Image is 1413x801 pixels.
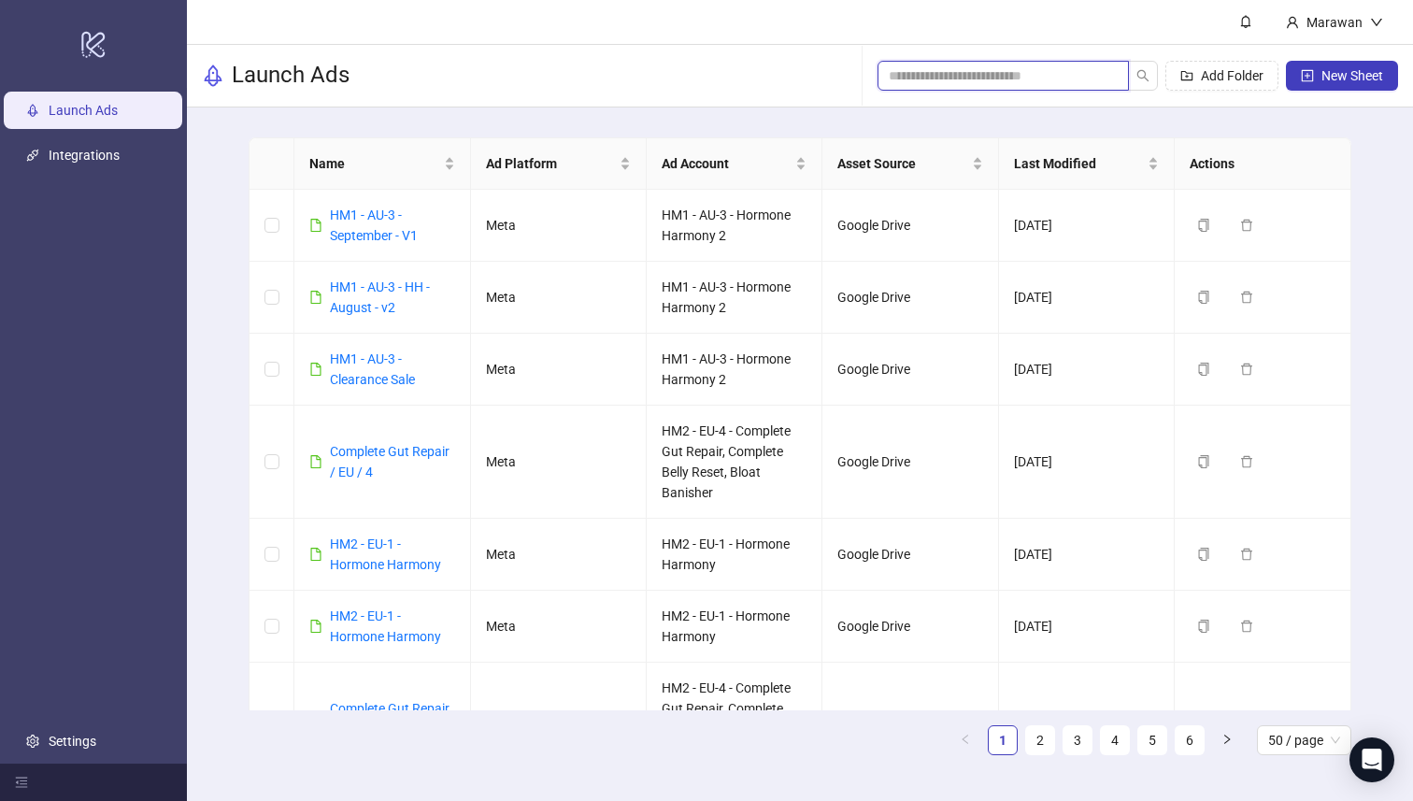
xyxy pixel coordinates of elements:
[309,153,439,174] span: Name
[999,334,1175,406] td: [DATE]
[471,663,647,776] td: Meta
[1286,61,1398,91] button: New Sheet
[837,153,967,174] span: Asset Source
[1240,219,1253,232] span: delete
[1100,725,1130,755] li: 4
[471,591,647,663] td: Meta
[1175,725,1205,755] li: 6
[647,519,822,591] td: HM2 - EU-1 - Hormone Harmony
[1257,725,1351,755] div: Page Size
[950,725,980,755] li: Previous Page
[486,153,616,174] span: Ad Platform
[330,444,450,479] a: Complete Gut Repair / EU / 4
[999,663,1175,776] td: [DATE]
[1137,725,1167,755] li: 5
[822,190,998,262] td: Google Drive
[1240,548,1253,561] span: delete
[822,406,998,519] td: Google Drive
[1299,12,1370,33] div: Marawan
[471,262,647,334] td: Meta
[309,363,322,376] span: file
[999,262,1175,334] td: [DATE]
[647,190,822,262] td: HM1 - AU-3 - Hormone Harmony 2
[1025,725,1055,755] li: 2
[822,334,998,406] td: Google Drive
[1212,725,1242,755] button: right
[1101,726,1129,754] a: 4
[309,620,322,633] span: file
[822,519,998,591] td: Google Drive
[1221,734,1233,745] span: right
[49,734,96,749] a: Settings
[471,138,647,190] th: Ad Platform
[1197,620,1210,633] span: copy
[1176,726,1204,754] a: 6
[999,519,1175,591] td: [DATE]
[960,734,971,745] span: left
[309,291,322,304] span: file
[309,219,322,232] span: file
[1212,725,1242,755] li: Next Page
[330,608,441,644] a: HM2 - EU-1 - Hormone Harmony
[330,351,415,387] a: HM1 - AU-3 - Clearance Sale
[950,725,980,755] button: left
[1240,363,1253,376] span: delete
[1165,61,1278,91] button: Add Folder
[822,262,998,334] td: Google Drive
[1321,68,1383,83] span: New Sheet
[1026,726,1054,754] a: 2
[471,406,647,519] td: Meta
[15,776,28,789] span: menu-fold
[647,663,822,776] td: HM2 - EU-4 - Complete Gut Repair, Complete Belly Reset, Bloat Banisher
[1197,291,1210,304] span: copy
[1286,16,1299,29] span: user
[1197,548,1210,561] span: copy
[1240,620,1253,633] span: delete
[1180,69,1193,82] span: folder-add
[647,138,822,190] th: Ad Account
[1240,291,1253,304] span: delete
[1136,69,1149,82] span: search
[1063,725,1092,755] li: 3
[471,190,647,262] td: Meta
[1301,69,1314,82] span: plus-square
[49,104,118,119] a: Launch Ads
[330,279,430,315] a: HM1 - AU-3 - HH - August - v2
[1197,219,1210,232] span: copy
[1197,363,1210,376] span: copy
[822,663,998,776] td: Google Drive
[1197,455,1210,468] span: copy
[1268,726,1340,754] span: 50 / page
[999,138,1175,190] th: Last Modified
[647,406,822,519] td: HM2 - EU-4 - Complete Gut Repair, Complete Belly Reset, Bloat Banisher
[647,334,822,406] td: HM1 - AU-3 - Hormone Harmony 2
[202,64,224,87] span: rocket
[309,548,322,561] span: file
[49,149,120,164] a: Integrations
[471,519,647,591] td: Meta
[999,591,1175,663] td: [DATE]
[309,455,322,468] span: file
[330,701,450,737] a: Complete Gut Repair / EU / 4
[330,207,418,243] a: HM1 - AU-3 - September - V1
[988,725,1018,755] li: 1
[1349,737,1394,782] div: Open Intercom Messenger
[662,153,792,174] span: Ad Account
[1240,455,1253,468] span: delete
[1063,726,1092,754] a: 3
[1014,153,1144,174] span: Last Modified
[989,726,1017,754] a: 1
[232,61,350,91] h3: Launch Ads
[1175,138,1350,190] th: Actions
[999,406,1175,519] td: [DATE]
[1239,15,1252,28] span: bell
[822,591,998,663] td: Google Drive
[330,536,441,572] a: HM2 - EU-1 - Hormone Harmony
[647,262,822,334] td: HM1 - AU-3 - Hormone Harmony 2
[822,138,998,190] th: Asset Source
[471,334,647,406] td: Meta
[1201,68,1263,83] span: Add Folder
[999,190,1175,262] td: [DATE]
[294,138,470,190] th: Name
[1138,726,1166,754] a: 5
